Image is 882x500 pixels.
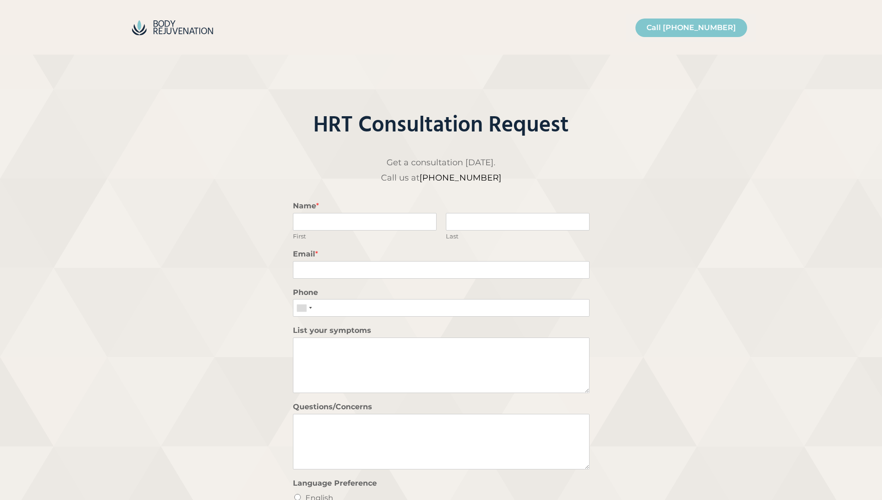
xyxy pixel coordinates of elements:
label: Questions/Concerns [293,402,590,412]
nav: Primary [626,14,756,42]
label: Name [293,201,590,211]
label: Language Preference [293,479,590,488]
p: Get a consultation [DATE]. Call us at [293,155,590,185]
a: Call [PHONE_NUMBER] [635,19,747,37]
h2: HRT Consultation Request [135,110,747,141]
a: [PHONE_NUMBER] [419,173,501,183]
label: Email [293,250,590,259]
label: List your symptoms [293,326,590,336]
img: BodyRejuvenation [126,17,219,39]
label: Phone [293,288,590,298]
label: Last [446,232,590,240]
label: First [293,232,437,240]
